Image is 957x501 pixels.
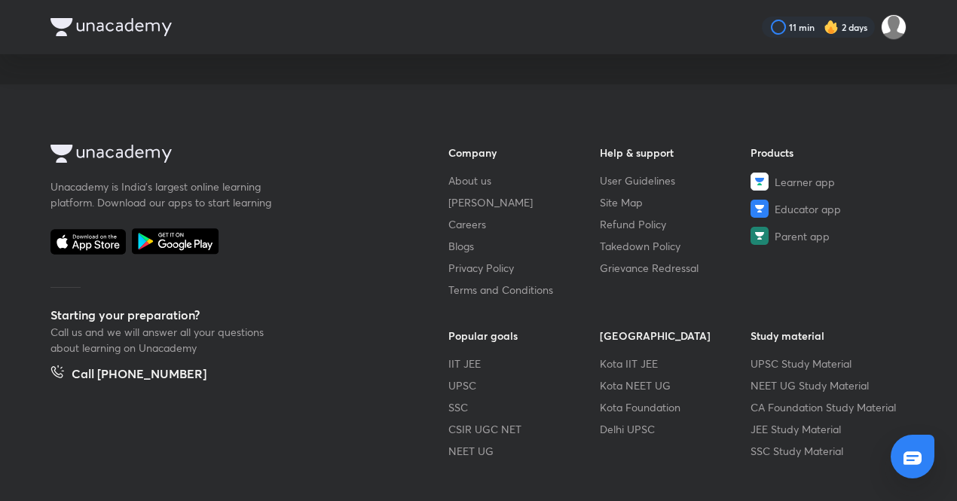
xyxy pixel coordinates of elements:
a: Delhi UPSC [600,421,751,437]
a: Educator app [751,200,902,218]
img: Parent app [751,227,769,245]
a: CA Foundation Study Material [751,399,902,415]
img: streak [824,20,839,35]
a: Privacy Policy [448,260,600,276]
h5: Starting your preparation? [50,306,400,324]
h6: Company [448,145,600,160]
a: Takedown Policy [600,238,751,254]
a: JEE Study Material [751,421,902,437]
img: Gaurav Chauhan [881,14,907,40]
span: Careers [448,216,486,232]
a: Parent app [751,227,902,245]
a: Blogs [448,238,600,254]
a: NEET UG Study Material [751,377,902,393]
img: Educator app [751,200,769,218]
a: NEET UG [448,443,600,459]
p: Call us and we will answer all your questions about learning on Unacademy [50,324,277,356]
a: Kota NEET UG [600,377,751,393]
img: Company Logo [50,18,172,36]
a: Terms and Conditions [448,282,600,298]
img: Company Logo [50,145,172,163]
a: About us [448,173,600,188]
a: UPSC [448,377,600,393]
p: Unacademy is India’s largest online learning platform. Download our apps to start learning [50,179,277,210]
a: UPSC Study Material [751,356,902,371]
a: Call [PHONE_NUMBER] [50,365,206,386]
a: CSIR UGC NET [448,421,600,437]
span: Parent app [775,228,830,244]
a: Kota Foundation [600,399,751,415]
a: Learner app [751,173,902,191]
span: Learner app [775,174,835,190]
h6: Popular goals [448,328,600,344]
h5: Call [PHONE_NUMBER] [72,365,206,386]
h6: Study material [751,328,902,344]
h6: Help & support [600,145,751,160]
a: Careers [448,216,600,232]
a: Kota IIT JEE [600,356,751,371]
a: SSC Study Material [751,443,902,459]
h6: Products [751,145,902,160]
a: SSC [448,399,600,415]
a: Grievance Redressal [600,260,751,276]
a: IIT JEE [448,356,600,371]
img: Learner app [751,173,769,191]
span: Educator app [775,201,841,217]
a: Refund Policy [600,216,751,232]
h6: [GEOGRAPHIC_DATA] [600,328,751,344]
a: [PERSON_NAME] [448,194,600,210]
a: User Guidelines [600,173,751,188]
a: Company Logo [50,145,400,166]
a: Site Map [600,194,751,210]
